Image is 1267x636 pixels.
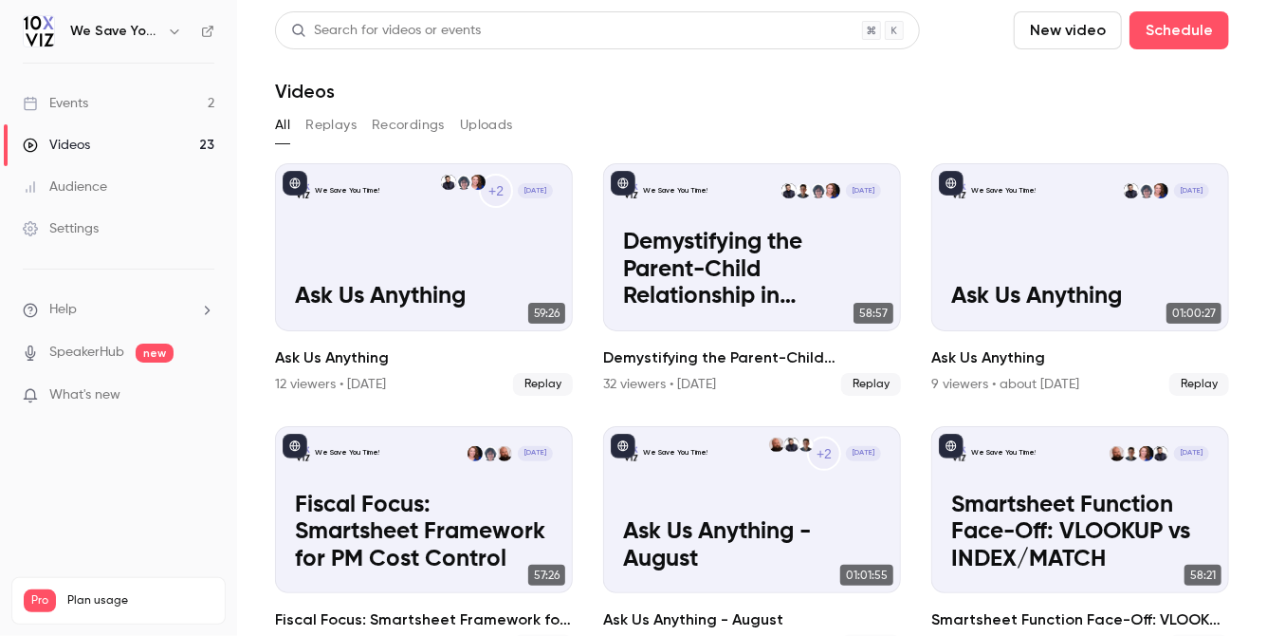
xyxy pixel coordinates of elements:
img: Dansong Wang [456,175,471,190]
button: Uploads [460,110,513,140]
a: SpeakerHub [49,343,124,363]
span: Replay [513,373,573,396]
img: Jennifer Jones [1139,446,1154,461]
p: Demystifying the Parent-Child Relationship in Smartsheet – Debate at the Dinner Table [623,230,881,310]
img: Jennifer Jones [470,175,486,190]
img: Paul Newcome [769,438,784,453]
img: Dansong Wang [1139,183,1154,198]
button: published [939,434,964,458]
span: Replay [1169,373,1229,396]
section: Videos [275,11,1229,625]
button: Recordings [372,110,445,140]
img: Dustin Wise [784,438,799,453]
span: Plan usage [67,593,213,608]
span: [DATE] [518,446,553,461]
img: Dustin Wise [1124,183,1139,198]
li: help-dropdown-opener [23,300,214,320]
img: Ayelet Weiner [796,183,811,198]
span: 58:21 [1184,565,1221,586]
button: published [611,434,635,458]
img: Dustin Wise [441,175,456,190]
span: Help [49,300,77,320]
div: Events [23,94,88,113]
button: published [611,171,635,196]
h2: Ask Us Anything - August [603,608,901,631]
p: Fiscal Focus: Smartsheet Framework for PM Cost Control [295,493,553,573]
img: Ayelet Weiner [799,438,814,453]
span: [DATE] [518,183,553,198]
img: Paul Newcome [497,446,512,461]
img: Jennifer Jones [468,446,483,461]
span: Replay [841,373,901,396]
a: Ask Us AnythingWe Save You Time!Jennifer JonesDansong WangDustin Wise[DATE]Ask Us Anything01:00:2... [931,163,1229,396]
iframe: Noticeable Trigger [192,387,214,404]
button: New video [1014,11,1122,49]
span: What's new [49,385,120,405]
div: Settings [23,219,99,238]
div: Videos [23,136,90,155]
a: Demystifying the Parent-Child Relationship in Smartsheet – Debate at the Dinner Table We Save You... [603,163,901,396]
div: 12 viewers • [DATE] [275,375,386,394]
p: Ask Us Anything [295,284,553,310]
div: 32 viewers • [DATE] [603,375,716,394]
button: published [283,171,307,196]
h1: Videos [275,80,335,103]
span: 59:26 [528,303,565,324]
img: Dustin Wise [1153,446,1168,461]
h2: Demystifying the Parent-Child Relationship in Smartsheet – Debate at the Dinner Table [603,346,901,369]
p: We Save You Time! [971,448,1036,458]
span: [DATE] [846,446,881,461]
div: 9 viewers • about [DATE] [931,375,1079,394]
span: 58:57 [854,303,893,324]
span: Pro [24,589,56,612]
img: Paul Newcome [1110,446,1125,461]
span: [DATE] [1174,183,1209,198]
img: Jennifer Jones [825,183,840,198]
button: Replays [305,110,357,140]
h2: Ask Us Anything [275,346,573,369]
div: Audience [23,178,107,196]
img: We Save You Time! [24,16,54,47]
button: Schedule [1129,11,1229,49]
img: Jennifer Jones [1153,183,1168,198]
span: [DATE] [846,183,881,198]
img: Dustin Wise [781,183,797,198]
p: Smartsheet Function Face-Off: VLOOKUP vs INDEX/MATCH [951,493,1209,573]
li: Ask Us Anything [275,163,573,396]
a: Ask Us AnythingWe Save You Time!+2Jennifer JonesDansong WangDustin Wise[DATE]Ask Us Anything59:26... [275,163,573,396]
h2: Smartsheet Function Face-Off: VLOOKUP vs INDEX/MATCH [931,608,1229,631]
p: Ask Us Anything [951,284,1209,310]
span: 01:01:55 [840,565,893,586]
p: We Save You Time! [971,186,1036,196]
h6: We Save You Time! [70,22,159,41]
div: Search for videos or events [291,21,481,41]
div: +2 [807,437,841,471]
p: We Save You Time! [643,186,707,196]
span: 01:00:27 [1166,303,1221,324]
p: We Save You Time! [315,448,379,458]
div: +2 [479,174,513,208]
span: 57:26 [528,565,565,586]
span: new [136,344,174,363]
h2: Ask Us Anything [931,346,1229,369]
img: Ayelet Weiner [1124,446,1139,461]
img: Dansong Wang [811,183,826,198]
button: All [275,110,290,140]
button: published [283,434,307,458]
p: Ask Us Anything - August [623,519,881,573]
p: We Save You Time! [643,448,707,458]
p: We Save You Time! [315,186,379,196]
button: published [939,171,964,196]
h2: Fiscal Focus: Smartsheet Framework for PM Cost Control [275,608,573,631]
span: [DATE] [1174,446,1209,461]
li: Ask Us Anything [931,163,1229,396]
li: Demystifying the Parent-Child Relationship in Smartsheet – Debate at the Dinner Table [603,163,901,396]
img: Dansong Wang [483,446,498,461]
